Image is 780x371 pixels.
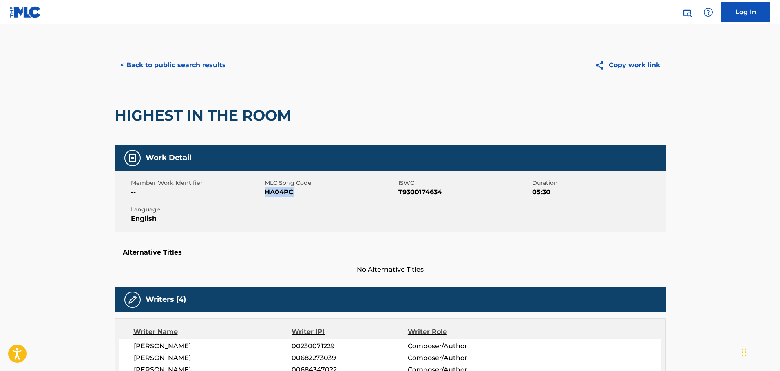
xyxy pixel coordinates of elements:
span: 05:30 [532,187,664,197]
img: help [703,7,713,17]
h2: HIGHEST IN THE ROOM [115,106,295,125]
a: Log In [721,2,770,22]
div: Writer IPI [292,327,408,337]
div: Writer Name [133,327,292,337]
span: No Alternative Titles [115,265,666,274]
span: ISWC [398,179,530,187]
span: -- [131,187,263,197]
span: HA04PC [265,187,396,197]
span: Duration [532,179,664,187]
div: Writer Role [408,327,513,337]
button: < Back to public search results [115,55,232,75]
div: Help [700,4,716,20]
button: Copy work link [589,55,666,75]
iframe: Chat Widget [739,332,780,371]
h5: Work Detail [146,153,191,162]
img: MLC Logo [10,6,41,18]
h5: Alternative Titles [123,248,658,257]
span: Language [131,205,263,214]
span: 00682273039 [292,353,407,363]
img: search [682,7,692,17]
h5: Writers (4) [146,295,186,304]
span: Composer/Author [408,341,513,351]
span: 00230071229 [292,341,407,351]
span: Composer/Author [408,353,513,363]
span: Member Work Identifier [131,179,263,187]
img: Writers [128,295,137,305]
a: Public Search [679,4,695,20]
img: Copy work link [594,60,609,70]
span: [PERSON_NAME] [134,341,292,351]
div: Drag [742,340,747,364]
span: [PERSON_NAME] [134,353,292,363]
span: English [131,214,263,224]
img: Work Detail [128,153,137,163]
span: T9300174634 [398,187,530,197]
span: MLC Song Code [265,179,396,187]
